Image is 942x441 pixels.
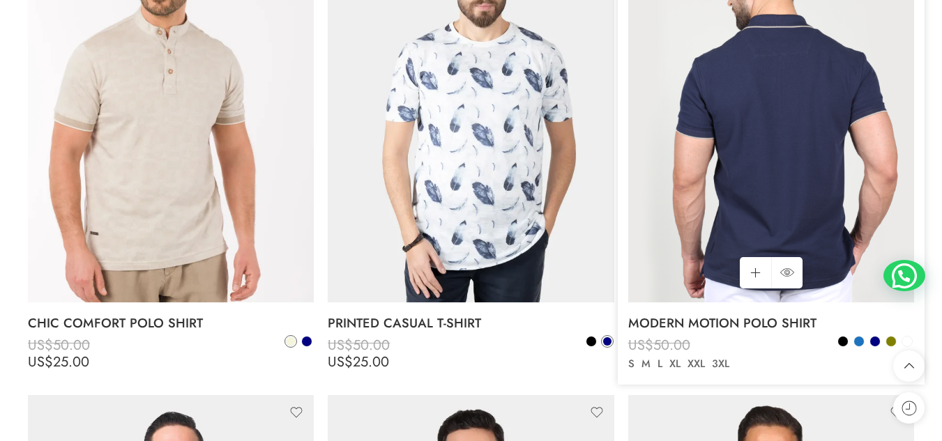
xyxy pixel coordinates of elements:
[853,335,865,348] a: Blue
[654,356,666,372] a: L
[28,352,53,372] span: US$
[901,335,913,348] a: White
[628,352,690,372] bdi: 25.00
[28,309,314,337] a: CHIC COMFORT POLO SHIRT
[328,352,389,372] bdi: 25.00
[328,335,390,355] bdi: 50.00
[638,356,654,372] a: M
[869,335,881,348] a: Navy
[585,335,598,348] a: Black
[708,356,733,372] a: 3XL
[666,356,684,372] a: XL
[28,335,53,355] span: US$
[328,352,353,372] span: US$
[328,309,614,337] a: PRINTED CASUAL T-SHIRT
[284,335,297,348] a: Beige
[625,356,638,372] a: S
[601,335,614,348] a: Navy
[628,352,653,372] span: US$
[301,335,313,348] a: Navy
[837,335,849,348] a: Black
[28,352,89,372] bdi: 25.00
[684,356,708,372] a: XXL
[328,335,353,355] span: US$
[628,335,653,355] span: US$
[885,335,897,348] a: Olive
[628,309,914,337] a: MODERN MOTION POLO SHIRT
[628,335,690,355] bdi: 50.00
[28,335,90,355] bdi: 50.00
[740,257,771,288] a: Select options for “MODERN MOTION POLO SHIRT”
